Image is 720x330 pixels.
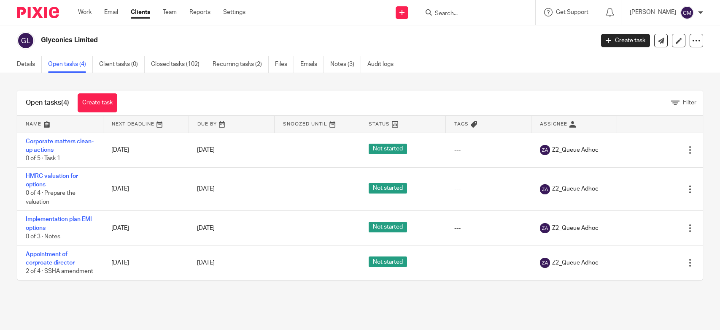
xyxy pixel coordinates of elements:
[369,183,407,194] span: Not started
[104,8,118,16] a: Email
[300,56,324,73] a: Emails
[454,185,523,193] div: ---
[454,146,523,154] div: ---
[540,223,550,233] img: svg%3E
[78,93,117,112] a: Create task
[552,185,599,193] span: Z2_Queue Adhoc
[17,32,35,49] img: svg%3E
[26,269,93,275] span: 2 of 4 · SSHA amendment
[61,99,69,106] span: (4)
[41,36,479,45] h2: Glyconics Limited
[197,186,215,192] span: [DATE]
[283,122,327,126] span: Snoozed Until
[26,191,76,205] span: 0 of 4 · Prepare the valuation
[197,147,215,153] span: [DATE]
[197,260,215,266] span: [DATE]
[601,34,650,47] a: Create task
[17,7,59,18] img: Pixie
[552,259,599,267] span: Z2_Queue Adhoc
[48,56,93,73] a: Open tasks (4)
[556,9,588,15] span: Get Support
[17,56,42,73] a: Details
[189,8,210,16] a: Reports
[26,251,75,266] a: Appointment of corproate director
[454,122,469,126] span: Tags
[540,258,550,268] img: svg%3E
[275,56,294,73] a: Files
[197,225,215,231] span: [DATE]
[540,145,550,155] img: svg%3E
[26,173,78,188] a: HMRC valuation for options
[540,184,550,194] img: svg%3E
[163,8,177,16] a: Team
[683,100,696,106] span: Filter
[223,8,245,16] a: Settings
[552,224,599,232] span: Z2_Queue Adhoc
[213,56,269,73] a: Recurring tasks (2)
[103,167,189,211] td: [DATE]
[367,56,400,73] a: Audit logs
[103,211,189,245] td: [DATE]
[680,6,694,19] img: svg%3E
[26,234,60,240] span: 0 of 3 · Notes
[454,224,523,232] div: ---
[630,8,676,16] p: [PERSON_NAME]
[131,8,150,16] a: Clients
[369,122,390,126] span: Status
[99,56,145,73] a: Client tasks (0)
[454,259,523,267] div: ---
[330,56,361,73] a: Notes (3)
[78,8,92,16] a: Work
[369,256,407,267] span: Not started
[369,222,407,232] span: Not started
[26,155,60,161] span: 0 of 5 · Task 1
[26,139,94,153] a: Corporate matters clean-up actions
[26,216,92,231] a: Implementation plan EMI options
[151,56,206,73] a: Closed tasks (102)
[552,146,599,154] span: Z2_Queue Adhoc
[26,98,69,107] h1: Open tasks
[103,133,189,167] td: [DATE]
[103,245,189,280] td: [DATE]
[369,144,407,154] span: Not started
[434,10,510,18] input: Search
